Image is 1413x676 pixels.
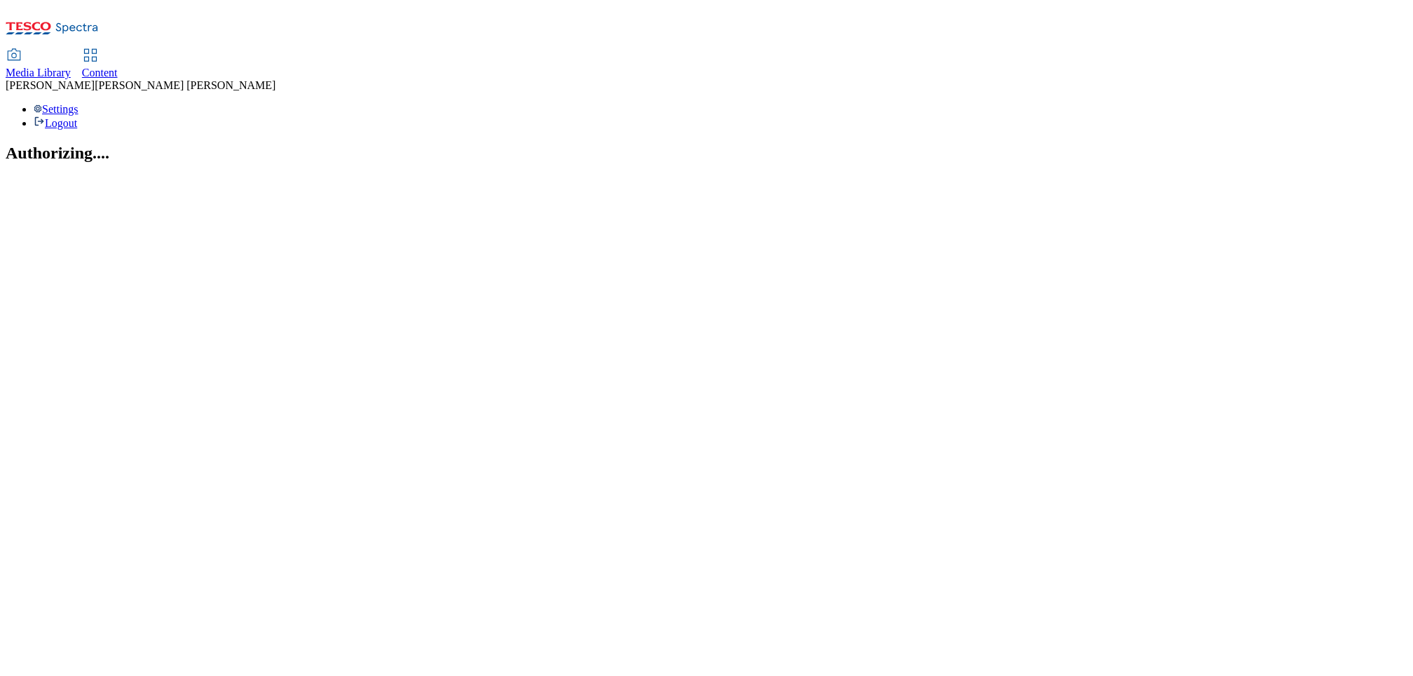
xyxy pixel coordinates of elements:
[34,103,78,115] a: Settings
[82,50,118,79] a: Content
[6,144,1407,163] h2: Authorizing....
[6,50,71,79] a: Media Library
[6,79,95,91] span: [PERSON_NAME]
[95,79,275,91] span: [PERSON_NAME] [PERSON_NAME]
[82,67,118,79] span: Content
[34,117,77,129] a: Logout
[6,67,71,79] span: Media Library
